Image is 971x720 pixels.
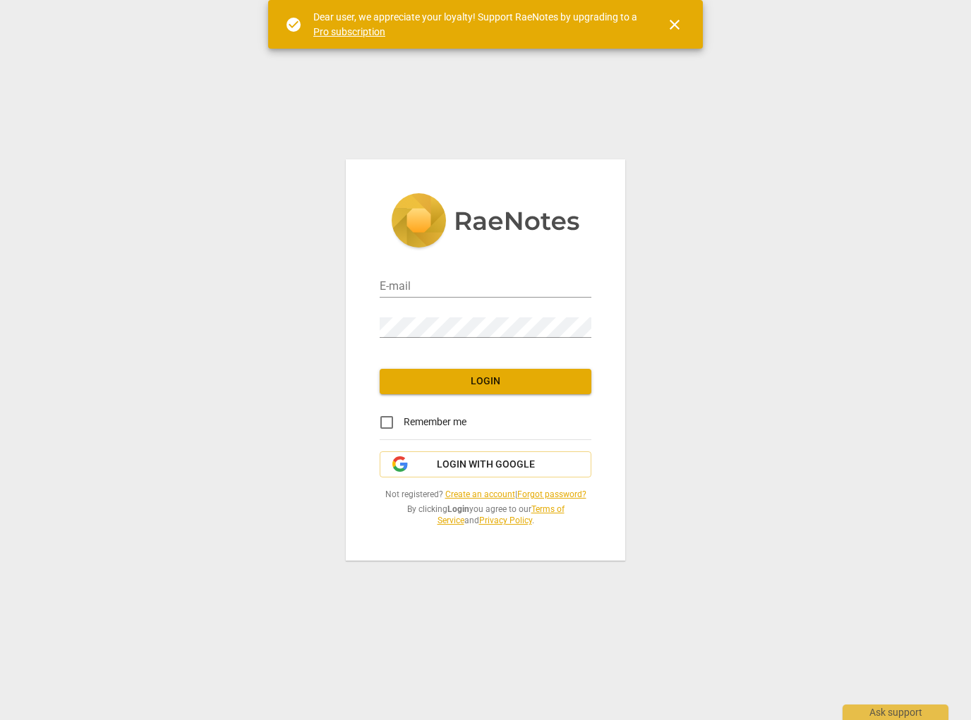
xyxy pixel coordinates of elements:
[666,16,683,33] span: close
[447,504,469,514] b: Login
[843,704,948,720] div: Ask support
[404,415,466,429] span: Remember me
[437,458,535,472] span: Login with Google
[380,451,591,478] button: Login with Google
[313,10,641,39] div: Dear user, we appreciate your loyalty! Support RaeNotes by upgrading to a
[479,515,532,525] a: Privacy Policy
[313,26,385,37] a: Pro subscription
[285,16,302,33] span: check_circle
[380,489,591,501] span: Not registered? |
[391,193,580,251] img: 5ac2273c67554f335776073100b6d88f.svg
[517,489,586,499] a: Forgot password?
[380,504,591,527] span: By clicking you agree to our and .
[438,504,565,526] a: Terms of Service
[380,369,591,394] button: Login
[658,8,692,42] button: Close
[391,374,580,389] span: Login
[445,489,515,499] a: Create an account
